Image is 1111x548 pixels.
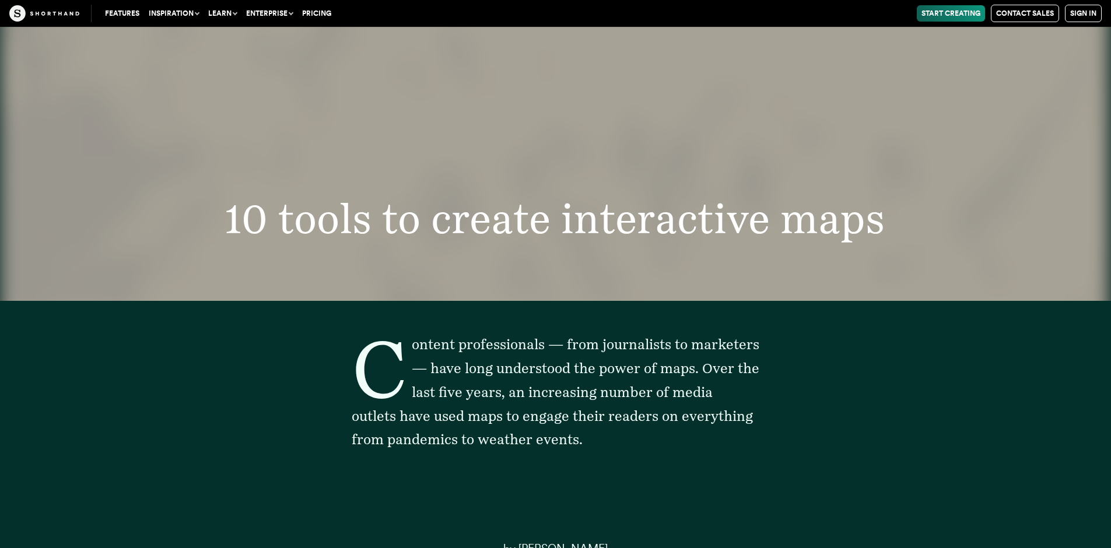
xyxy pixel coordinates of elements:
[352,336,759,448] span: Content professionals — from journalists to marketers — have long understood the power of maps. O...
[204,5,241,22] button: Learn
[100,5,144,22] a: Features
[297,5,336,22] a: Pricing
[176,198,934,239] h1: 10 tools to create interactive maps
[991,5,1059,22] a: Contact Sales
[241,5,297,22] button: Enterprise
[1065,5,1102,22] a: Sign in
[9,5,79,22] img: The Craft
[144,5,204,22] button: Inspiration
[917,5,985,22] a: Start Creating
